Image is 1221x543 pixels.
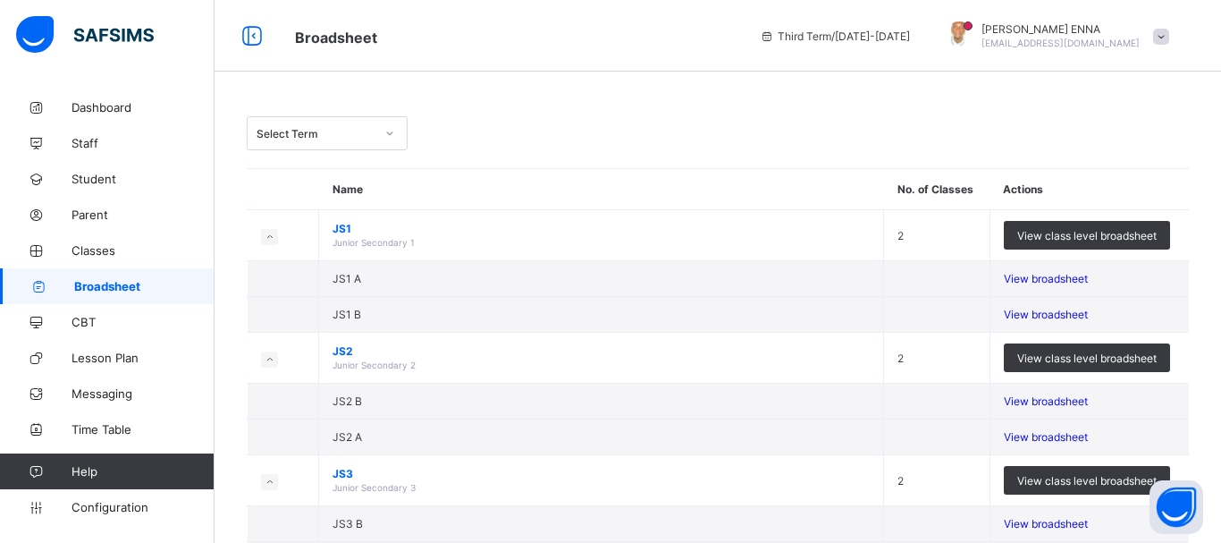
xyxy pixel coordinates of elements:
[257,127,375,140] div: Select Term
[897,229,904,242] span: 2
[1004,517,1088,530] span: View broadsheet
[72,500,214,514] span: Configuration
[928,21,1178,51] div: EMMANUEL ENNA
[1004,395,1088,408] span: View broadsheet
[72,464,214,479] span: Help
[1004,344,1170,357] a: View class level broadsheet
[72,315,215,329] span: CBT
[1017,229,1157,242] span: View class level broadsheet
[333,467,870,480] span: JS3
[72,136,215,150] span: Staff
[333,222,870,235] span: JS1
[1004,308,1088,321] span: View broadsheet
[897,352,904,365] span: 2
[760,30,910,43] span: session/term information
[72,422,215,437] span: Time Table
[295,29,377,47] span: Broadsheet
[72,100,215,115] span: Dashboard
[981,22,1140,36] span: [PERSON_NAME] ENNA
[333,360,416,370] span: Junior Secondary 2
[981,38,1140,48] span: [EMAIL_ADDRESS][DOMAIN_NAME]
[884,169,989,210] th: No. of Classes
[333,237,415,248] span: Junior Secondary 1
[333,272,361,285] span: JS1 A
[1004,395,1175,408] a: View broadsheet
[333,344,870,358] span: JS2
[1017,474,1157,488] span: View class level broadsheet
[72,386,215,401] span: Messaging
[1017,352,1157,365] span: View class level broadsheet
[1004,272,1175,285] a: View broadsheet
[72,208,215,222] span: Parent
[333,395,362,408] span: JS2 B
[16,16,154,54] img: safsims
[1149,480,1203,534] button: Open asap
[333,517,363,530] span: JS3 B
[1004,430,1175,444] a: View broadsheet
[333,482,416,493] span: Junior Secondary 3
[72,172,215,186] span: Student
[1004,221,1170,234] a: View class level broadsheet
[72,243,215,258] span: Classes
[1004,308,1175,321] a: View broadsheet
[1004,466,1170,479] a: View class level broadsheet
[989,169,1189,210] th: Actions
[1004,272,1088,285] span: View broadsheet
[1004,430,1088,444] span: View broadsheet
[74,279,215,293] span: Broadsheet
[333,430,362,444] span: JS2 A
[319,169,884,210] th: Name
[1004,517,1175,530] a: View broadsheet
[897,474,904,488] span: 2
[333,308,361,321] span: JS1 B
[72,351,215,365] span: Lesson Plan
